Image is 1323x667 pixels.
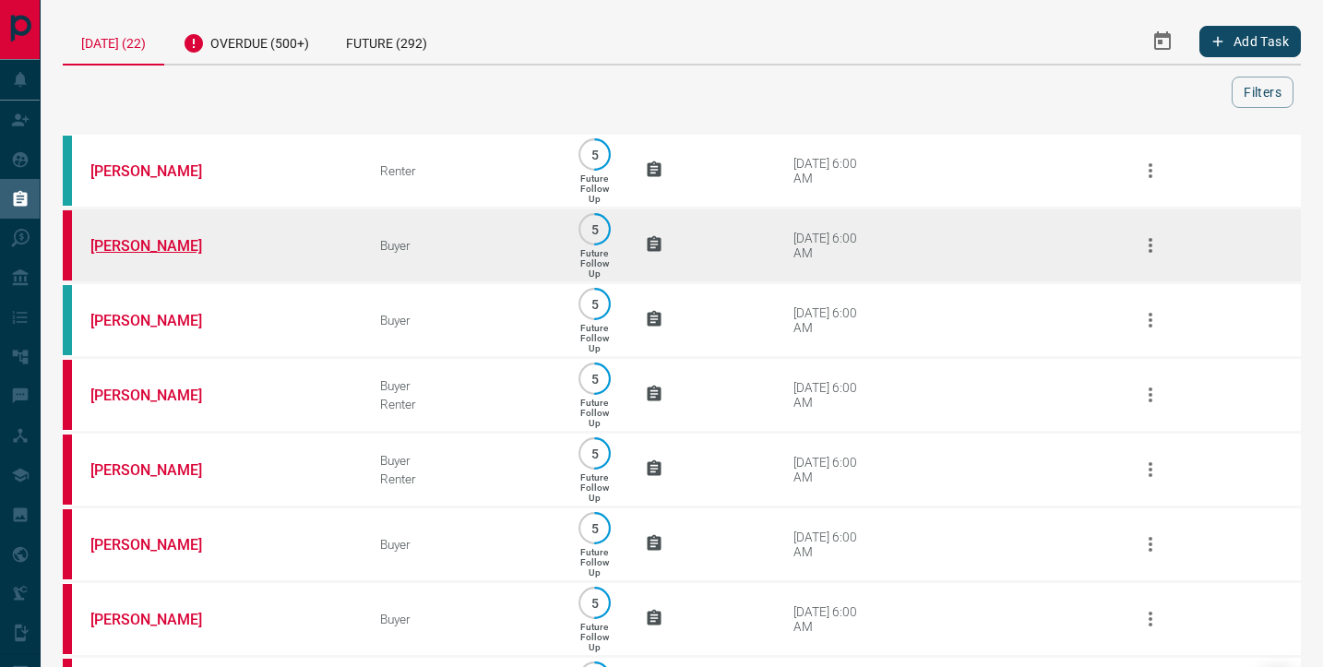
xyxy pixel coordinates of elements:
[63,435,72,505] div: property.ca
[1140,19,1185,64] button: Select Date Range
[90,611,229,628] a: [PERSON_NAME]
[380,238,543,253] div: Buyer
[63,136,72,206] div: condos.ca
[580,472,609,503] p: Future Follow Up
[90,312,229,329] a: [PERSON_NAME]
[588,372,602,386] p: 5
[793,604,872,634] div: [DATE] 6:00 AM
[588,222,602,236] p: 5
[1199,26,1301,57] button: Add Task
[588,297,602,311] p: 5
[588,521,602,535] p: 5
[588,447,602,460] p: 5
[793,455,872,484] div: [DATE] 6:00 AM
[63,210,72,280] div: property.ca
[380,471,543,486] div: Renter
[588,148,602,161] p: 5
[1232,77,1293,108] button: Filters
[580,323,609,353] p: Future Follow Up
[380,163,543,178] div: Renter
[580,173,609,204] p: Future Follow Up
[580,398,609,428] p: Future Follow Up
[164,18,328,64] div: Overdue (500+)
[580,248,609,279] p: Future Follow Up
[380,612,543,626] div: Buyer
[90,162,229,180] a: [PERSON_NAME]
[380,397,543,411] div: Renter
[90,461,229,479] a: [PERSON_NAME]
[63,509,72,579] div: property.ca
[63,285,72,355] div: condos.ca
[380,537,543,552] div: Buyer
[328,18,446,64] div: Future (292)
[63,360,72,430] div: property.ca
[793,530,872,559] div: [DATE] 6:00 AM
[793,156,872,185] div: [DATE] 6:00 AM
[380,378,543,393] div: Buyer
[793,380,872,410] div: [DATE] 6:00 AM
[63,584,72,654] div: property.ca
[793,305,872,335] div: [DATE] 6:00 AM
[588,596,602,610] p: 5
[90,536,229,554] a: [PERSON_NAME]
[580,622,609,652] p: Future Follow Up
[380,453,543,468] div: Buyer
[580,547,609,578] p: Future Follow Up
[380,313,543,328] div: Buyer
[63,18,164,66] div: [DATE] (22)
[793,231,872,260] div: [DATE] 6:00 AM
[90,387,229,404] a: [PERSON_NAME]
[90,237,229,255] a: [PERSON_NAME]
